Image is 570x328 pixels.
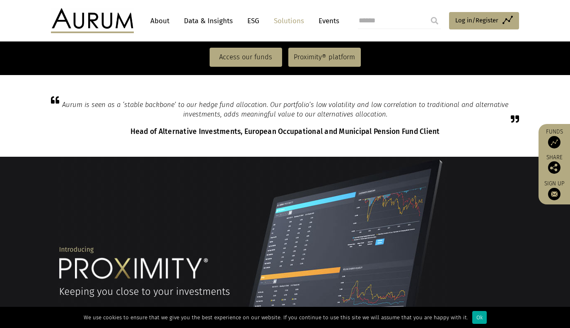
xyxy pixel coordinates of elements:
[288,48,361,67] a: Proximity® platform
[548,136,560,148] img: Access Funds
[51,100,519,119] blockquote: Aurum is seen as a ‘stable backbone’ to our hedge fund allocation. Our portfolio’s low volatility...
[472,311,487,324] div: Ok
[243,13,263,29] a: ESG
[210,48,282,67] a: Access our funds
[455,15,498,25] span: Log in/Register
[548,161,560,174] img: Share this post
[146,13,174,29] a: About
[543,155,566,174] div: Share
[548,188,560,200] img: Sign up to our newsletter
[426,12,443,29] input: Submit
[51,8,134,33] img: Aurum
[180,13,237,29] a: Data & Insights
[314,13,339,29] a: Events
[543,180,566,200] a: Sign up
[270,13,308,29] a: Solutions
[543,128,566,148] a: Funds
[51,127,519,136] h6: Head of Alternative Investments, European Occupational and Municipal Pension Fund Client
[449,12,519,29] a: Log in/Register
